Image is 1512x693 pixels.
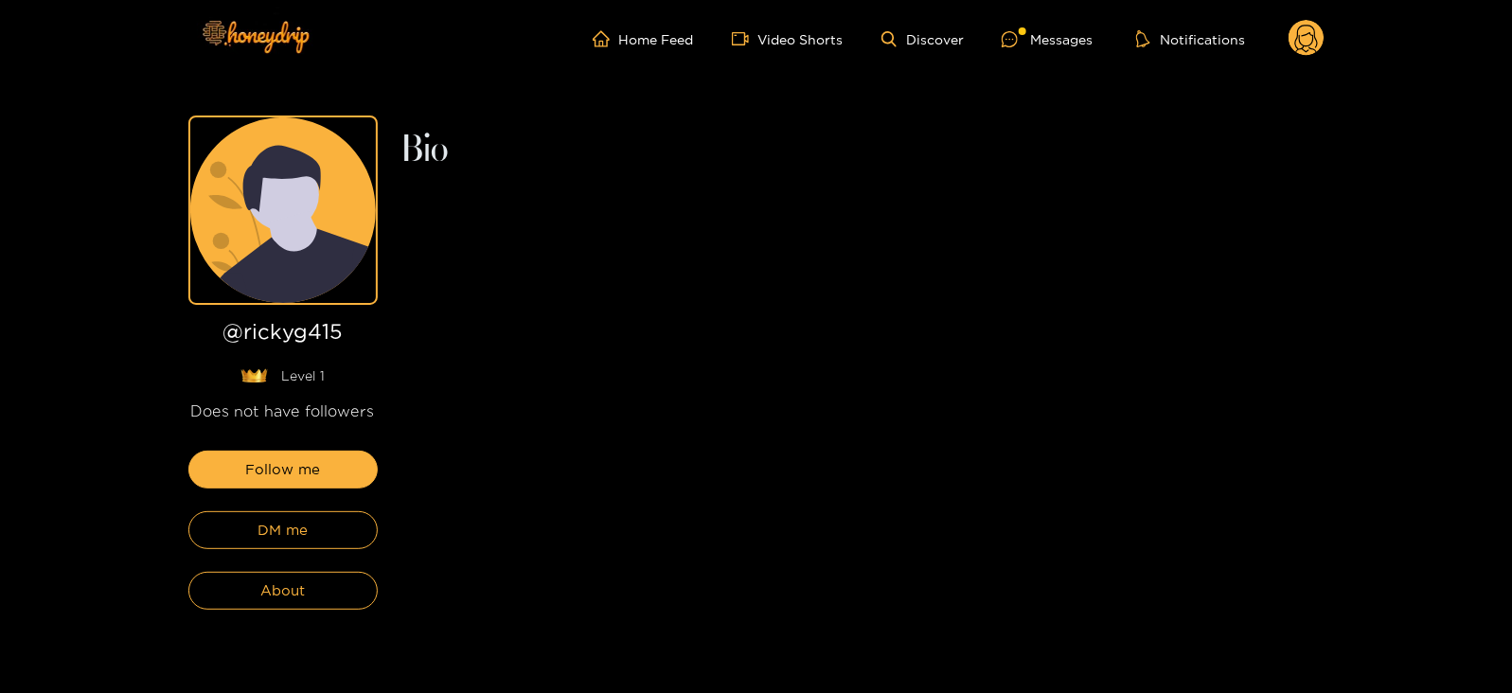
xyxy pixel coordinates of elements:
[188,400,378,422] div: Does not have followers
[240,368,268,383] img: lavel grade
[732,30,844,47] a: Video Shorts
[258,519,308,542] span: DM me
[188,451,378,489] button: Follow me
[188,511,378,549] button: DM me
[260,579,305,602] span: About
[400,134,1325,167] h2: Bio
[245,458,320,481] span: Follow me
[282,366,326,385] span: Level 1
[593,30,619,47] span: home
[593,30,694,47] a: Home Feed
[1130,29,1251,48] button: Notifications
[881,31,964,47] a: Discover
[188,572,378,610] button: About
[1002,28,1093,50] div: Messages
[188,320,378,351] h1: @ rickyg415
[732,30,758,47] span: video-camera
